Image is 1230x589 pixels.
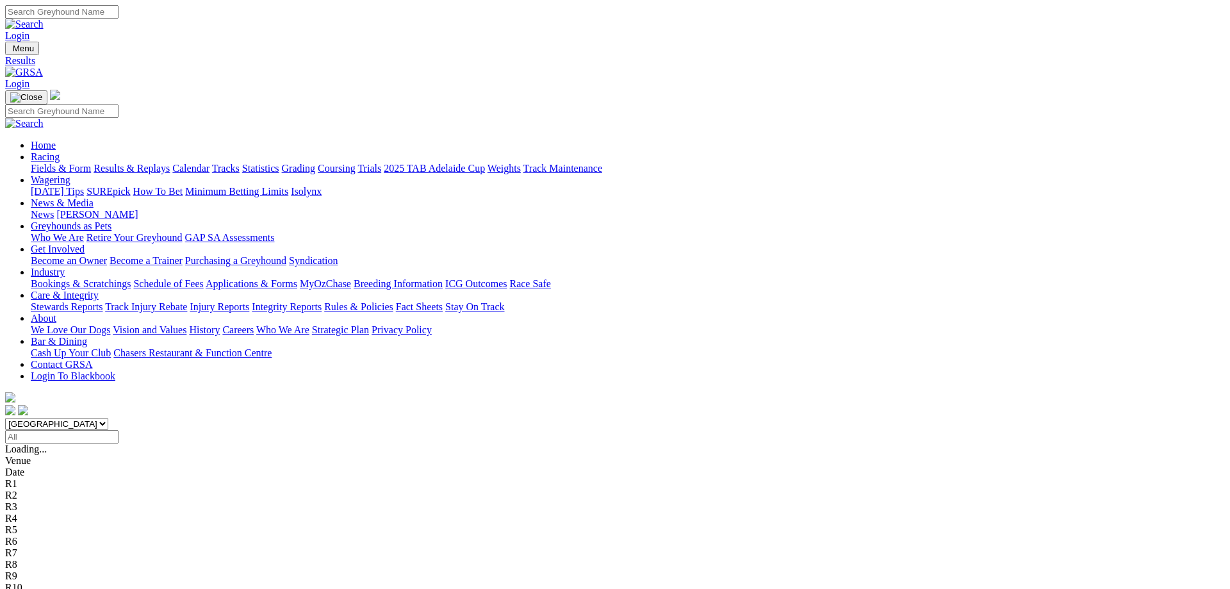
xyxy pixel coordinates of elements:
a: Chasers Restaurant & Function Centre [113,347,272,358]
a: Login [5,78,29,89]
div: Industry [31,278,1225,290]
a: Cash Up Your Club [31,347,111,358]
a: [PERSON_NAME] [56,209,138,220]
a: Minimum Betting Limits [185,186,288,197]
a: Get Involved [31,244,85,254]
img: GRSA [5,67,43,78]
a: Isolynx [291,186,322,197]
a: Privacy Policy [372,324,432,335]
a: Login [5,30,29,41]
div: Venue [5,455,1225,467]
input: Search [5,104,119,118]
a: Results & Replays [94,163,170,174]
a: Who We Are [256,324,309,335]
a: Schedule of Fees [133,278,203,289]
a: History [189,324,220,335]
a: Fact Sheets [396,301,443,312]
a: Become a Trainer [110,255,183,266]
a: Contact GRSA [31,359,92,370]
img: twitter.svg [18,405,28,415]
a: Retire Your Greyhound [86,232,183,243]
div: R6 [5,536,1225,547]
a: Syndication [289,255,338,266]
img: logo-grsa-white.png [50,90,60,100]
div: Wagering [31,186,1225,197]
a: Stay On Track [445,301,504,312]
a: Applications & Forms [206,278,297,289]
input: Select date [5,430,119,444]
div: Greyhounds as Pets [31,232,1225,244]
a: Become an Owner [31,255,107,266]
a: Race Safe [509,278,550,289]
button: Toggle navigation [5,90,47,104]
a: [DATE] Tips [31,186,84,197]
a: Care & Integrity [31,290,99,301]
div: Care & Integrity [31,301,1225,313]
div: Date [5,467,1225,478]
a: Stewards Reports [31,301,102,312]
a: Who We Are [31,232,84,243]
a: MyOzChase [300,278,351,289]
a: Racing [31,151,60,162]
img: facebook.svg [5,405,15,415]
a: News & Media [31,197,94,208]
div: R4 [5,513,1225,524]
div: About [31,324,1225,336]
a: Track Maintenance [523,163,602,174]
div: R2 [5,490,1225,501]
div: R7 [5,547,1225,559]
a: Results [5,55,1225,67]
div: R9 [5,570,1225,582]
a: Fields & Form [31,163,91,174]
div: R1 [5,478,1225,490]
a: Home [31,140,56,151]
a: Careers [222,324,254,335]
a: Tracks [212,163,240,174]
a: Coursing [318,163,356,174]
a: Purchasing a Greyhound [185,255,286,266]
a: Integrity Reports [252,301,322,312]
img: Search [5,19,44,30]
a: Strategic Plan [312,324,369,335]
img: Close [10,92,42,103]
div: Bar & Dining [31,347,1225,359]
a: Wagering [31,174,70,185]
a: GAP SA Assessments [185,232,275,243]
a: 2025 TAB Adelaide Cup [384,163,485,174]
a: Weights [488,163,521,174]
div: Get Involved [31,255,1225,267]
span: Menu [13,44,34,53]
span: Loading... [5,444,47,454]
a: Industry [31,267,65,278]
a: Rules & Policies [324,301,393,312]
a: How To Bet [133,186,183,197]
a: Bookings & Scratchings [31,278,131,289]
button: Toggle navigation [5,42,39,55]
input: Search [5,5,119,19]
a: Breeding Information [354,278,443,289]
div: R8 [5,559,1225,570]
div: R5 [5,524,1225,536]
div: Racing [31,163,1225,174]
img: logo-grsa-white.png [5,392,15,402]
a: Trials [357,163,381,174]
div: R3 [5,501,1225,513]
a: Injury Reports [190,301,249,312]
a: Greyhounds as Pets [31,220,111,231]
a: Track Injury Rebate [105,301,187,312]
a: Statistics [242,163,279,174]
a: Login To Blackbook [31,370,115,381]
a: ICG Outcomes [445,278,507,289]
a: News [31,209,54,220]
a: Calendar [172,163,209,174]
div: News & Media [31,209,1225,220]
a: Grading [282,163,315,174]
img: Search [5,118,44,129]
a: SUREpick [86,186,130,197]
a: Bar & Dining [31,336,87,347]
a: About [31,313,56,324]
a: Vision and Values [113,324,186,335]
a: We Love Our Dogs [31,324,110,335]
